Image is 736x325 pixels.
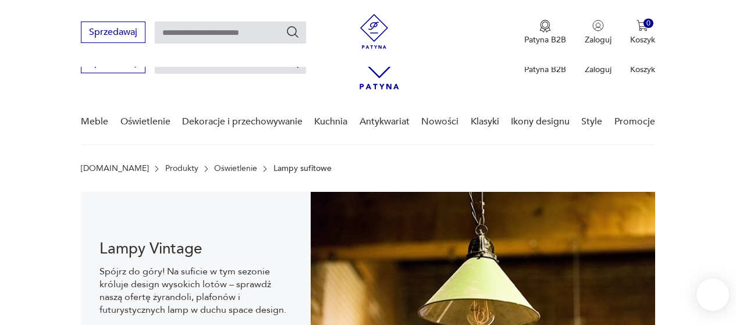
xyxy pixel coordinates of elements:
[81,59,145,67] a: Sprzedawaj
[696,278,729,311] iframe: Smartsupp widget button
[539,20,551,33] img: Ikona medalu
[182,99,303,144] a: Dekoracje i przechowywanie
[524,64,566,75] p: Patyna B2B
[286,25,300,39] button: Szukaj
[585,20,611,45] button: Zaloguj
[592,20,604,31] img: Ikonka użytkownika
[637,20,648,31] img: Ikona koszyka
[524,34,566,45] p: Patyna B2B
[81,22,145,43] button: Sprzedawaj
[214,164,257,173] a: Oświetlenie
[273,164,332,173] p: Lampy sufitowe
[314,99,347,144] a: Kuchnia
[614,99,655,144] a: Promocje
[630,64,655,75] p: Koszyk
[581,99,602,144] a: Style
[357,14,392,49] img: Patyna - sklep z meblami i dekoracjami vintage
[630,34,655,45] p: Koszyk
[120,99,170,144] a: Oświetlenie
[585,34,611,45] p: Zaloguj
[421,99,458,144] a: Nowości
[643,19,653,28] div: 0
[524,20,566,45] a: Ikona medaluPatyna B2B
[471,99,499,144] a: Klasyki
[165,164,198,173] a: Produkty
[630,20,655,45] button: 0Koszyk
[511,99,570,144] a: Ikony designu
[99,242,292,256] h1: Lampy Vintage
[585,64,611,75] p: Zaloguj
[81,29,145,37] a: Sprzedawaj
[524,20,566,45] button: Patyna B2B
[360,99,410,144] a: Antykwariat
[81,99,108,144] a: Meble
[99,265,292,316] p: Spójrz do góry! Na suficie w tym sezonie króluje design wysokich lotów – sprawdź naszą ofertę żyr...
[81,164,149,173] a: [DOMAIN_NAME]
